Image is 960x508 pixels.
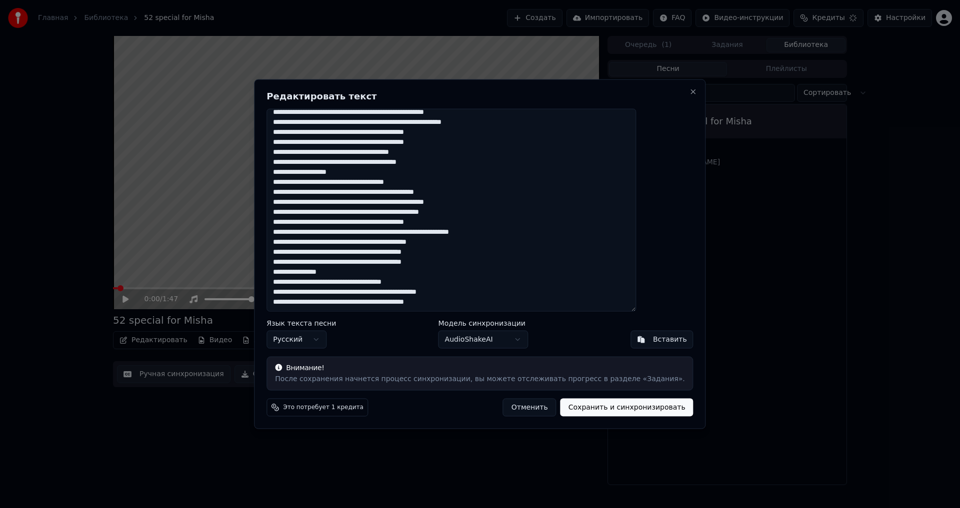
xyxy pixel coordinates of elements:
[438,320,528,327] label: Модель синхронизации
[653,335,687,345] div: Вставить
[275,374,684,384] div: После сохранения начнется процесс синхронизации, вы можете отслеживать прогресс в разделе «Задания».
[275,363,684,373] div: Внимание!
[503,399,556,417] button: Отменить
[283,404,363,412] span: Это потребует 1 кредита
[266,91,693,100] h2: Редактировать текст
[630,331,693,349] button: Вставить
[560,399,693,417] button: Сохранить и синхронизировать
[266,320,336,327] label: Язык текста песни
